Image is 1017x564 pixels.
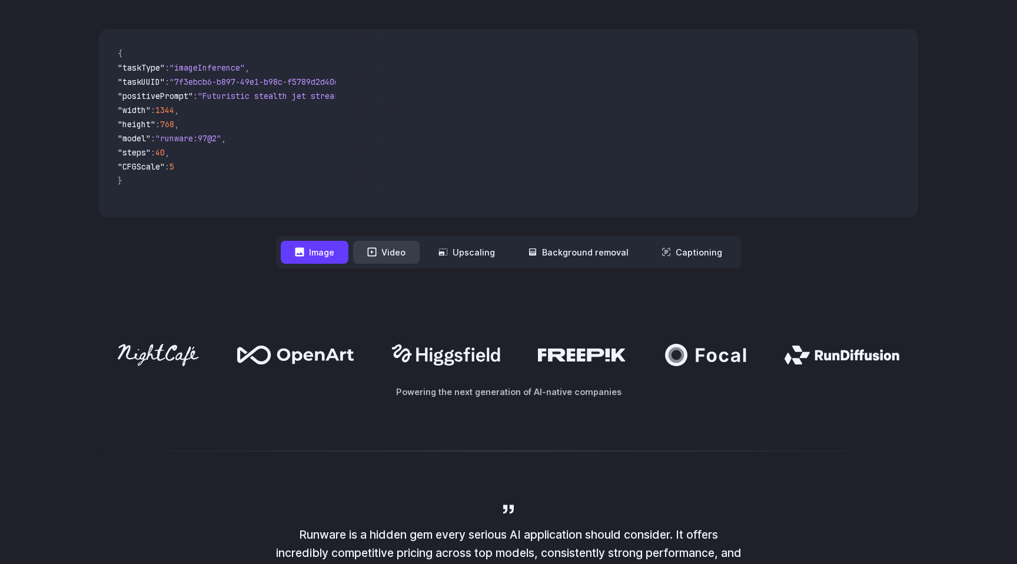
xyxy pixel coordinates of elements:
span: "taskType" [118,62,165,73]
button: Image [281,241,348,264]
span: : [151,105,155,115]
span: "height" [118,119,155,130]
button: Video [353,241,420,264]
span: "runware:97@2" [155,133,221,144]
span: : [155,119,160,130]
span: { [118,48,122,59]
span: : [151,133,155,144]
button: Captioning [647,241,736,264]
button: Upscaling [424,241,509,264]
span: , [174,119,179,130]
span: "steps" [118,147,151,158]
span: "Futuristic stealth jet streaking through a neon-lit cityscape with glowing purple exhaust" [198,91,626,101]
span: : [165,161,169,172]
span: : [165,77,169,87]
span: "7f3ebcb6-b897-49e1-b98c-f5789d2d40d7" [169,77,348,87]
span: , [165,147,169,158]
span: : [151,147,155,158]
span: "imageInference" [169,62,245,73]
span: "CFGScale" [118,161,165,172]
span: : [165,62,169,73]
span: , [221,133,226,144]
span: "taskUUID" [118,77,165,87]
span: , [174,105,179,115]
span: 40 [155,147,165,158]
span: "width" [118,105,151,115]
span: , [245,62,250,73]
span: "positivePrompt" [118,91,193,101]
span: 5 [169,161,174,172]
span: } [118,175,122,186]
button: Background removal [514,241,643,264]
span: 1344 [155,105,174,115]
span: 768 [160,119,174,130]
span: "model" [118,133,151,144]
span: : [193,91,198,101]
p: Powering the next generation of AI-native companies [99,385,918,399]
